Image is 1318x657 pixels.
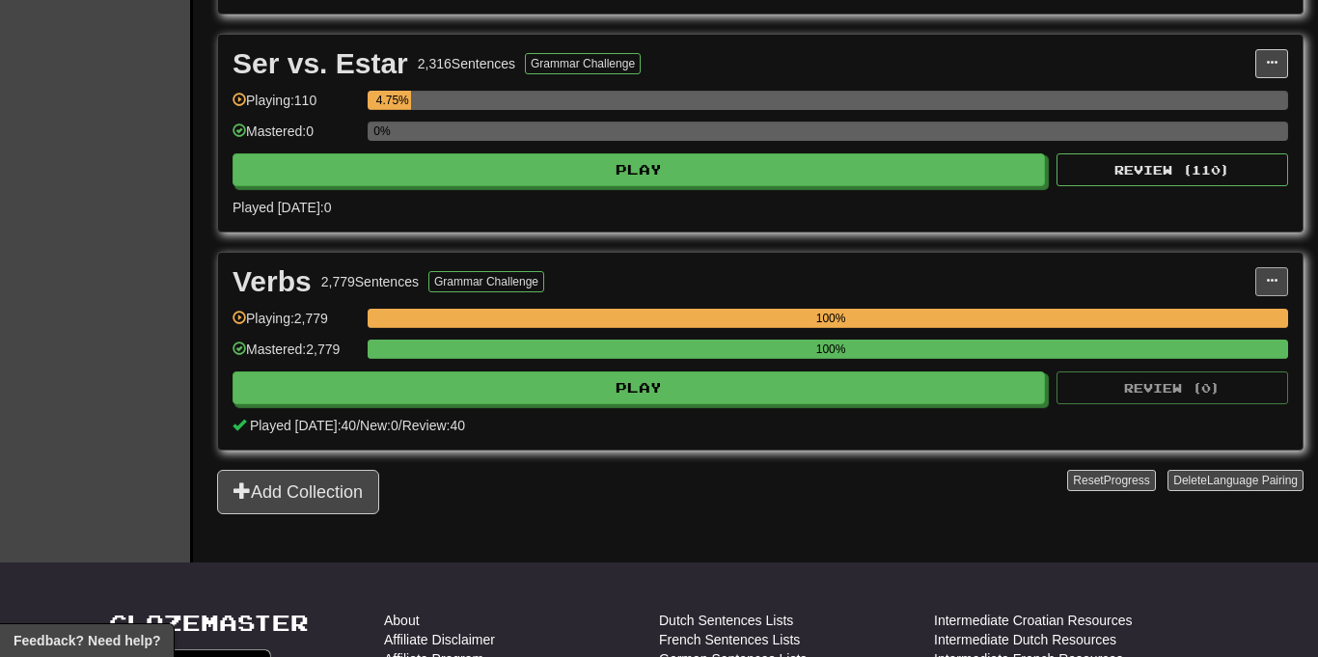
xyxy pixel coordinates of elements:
a: French Sentences Lists [659,630,800,649]
span: Open feedback widget [14,631,160,650]
div: 2,316 Sentences [418,54,515,73]
button: ResetProgress [1067,470,1155,491]
div: 100% [373,340,1288,359]
span: Review: 40 [402,418,465,433]
button: Review (0) [1057,371,1288,404]
div: Mastered: 2,779 [233,340,358,371]
span: / [356,418,360,433]
a: Intermediate Croatian Resources [934,611,1132,630]
div: Mastered: 0 [233,122,358,153]
button: Review (110) [1057,153,1288,186]
a: Dutch Sentences Lists [659,611,793,630]
a: About [384,611,420,630]
span: Language Pairing [1207,474,1298,487]
button: Play [233,371,1045,404]
div: Ser vs. Estar [233,49,408,78]
a: Clozemaster [109,611,309,635]
button: Grammar Challenge [428,271,544,292]
div: Playing: 110 [233,91,358,123]
a: Affiliate Disclaimer [384,630,495,649]
span: Played [DATE]: 0 [233,200,331,215]
div: 2,779 Sentences [321,272,419,291]
button: DeleteLanguage Pairing [1167,470,1304,491]
button: Add Collection [217,470,379,514]
div: 4.75% [373,91,411,110]
span: New: 0 [360,418,398,433]
div: Verbs [233,267,312,296]
span: / [398,418,402,433]
div: Playing: 2,779 [233,309,358,341]
div: 100% [373,309,1288,328]
a: Intermediate Dutch Resources [934,630,1116,649]
span: Progress [1104,474,1150,487]
span: Played [DATE]: 40 [250,418,356,433]
button: Grammar Challenge [525,53,641,74]
button: Play [233,153,1045,186]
